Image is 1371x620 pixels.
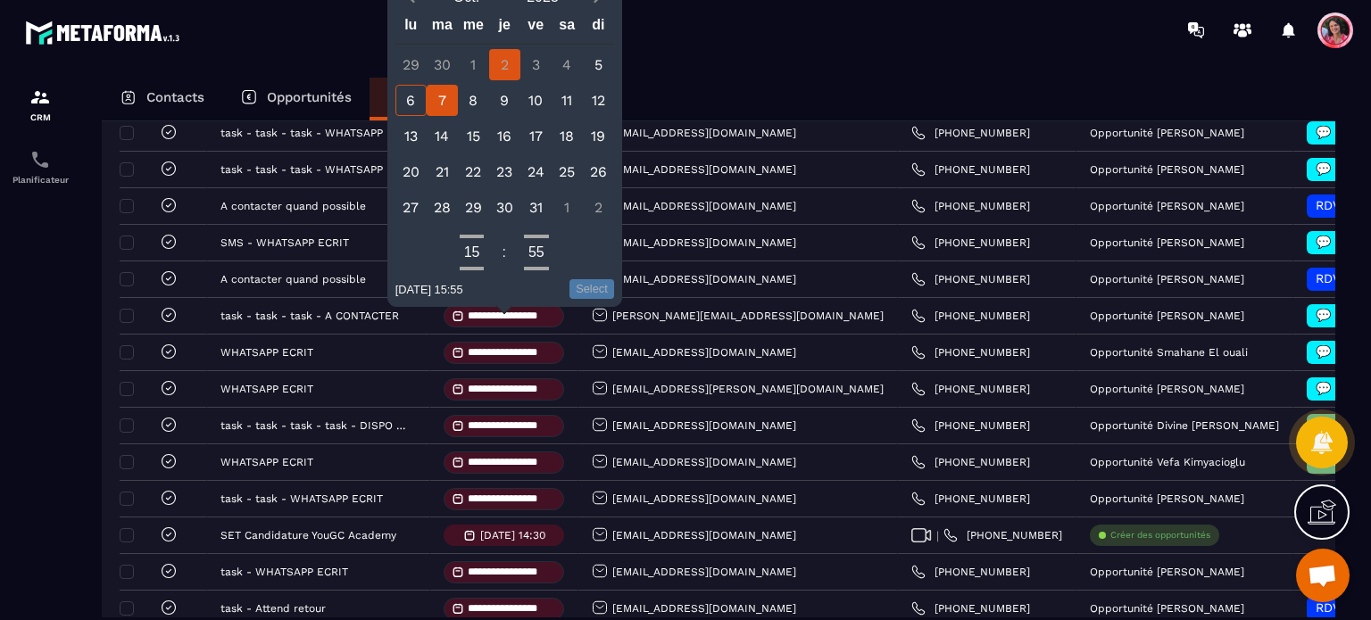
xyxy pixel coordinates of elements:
[1090,310,1244,322] p: Opportunité [PERSON_NAME]
[1110,529,1210,541] p: Créer des opportunités
[1090,419,1279,432] p: Opportunité Divine [PERSON_NAME]
[4,112,76,122] p: CRM
[583,85,614,116] div: 12
[220,273,366,285] p: A contacter quand possible
[220,383,313,395] p: WHATSAPP ECRIT
[4,73,76,136] a: formationformationCRM
[552,49,583,80] div: 4
[427,120,458,152] div: 14
[911,199,1030,213] a: [PHONE_NUMBER]
[220,236,349,249] p: SMS - WHATSAPP ECRIT
[220,163,411,176] p: task - task - task - WHATSAPP ECRIT
[911,126,1030,140] a: [PHONE_NUMBER]
[552,120,583,152] div: 18
[520,85,552,116] div: 10
[1090,236,1244,249] p: Opportunité [PERSON_NAME]
[220,566,348,578] p: task - WHATSAPP ECRIT
[552,85,583,116] div: 11
[267,89,352,105] p: Opportunités
[220,602,326,615] p: task - Attend retour
[520,192,552,223] div: 31
[489,85,520,116] div: 9
[494,244,515,260] div: :
[458,156,489,187] div: 22
[489,120,520,152] div: 16
[458,192,489,223] div: 29
[395,12,614,223] div: Calendar wrapper
[220,310,399,322] p: task - task - task - A CONTACTER
[524,240,549,265] button: Open minutes overlay
[911,272,1030,286] a: [PHONE_NUMBER]
[4,136,76,198] a: schedulerschedulerPlanificateur
[583,192,614,223] div: 2
[395,12,427,44] div: lu
[1296,549,1350,602] div: Ouvrir le chat
[552,12,583,44] div: sa
[222,78,370,120] a: Opportunités
[146,89,204,105] p: Contacts
[583,49,614,80] div: 5
[220,529,396,541] p: SET Candidature YouGC Academy
[29,87,51,108] img: formation
[489,12,520,44] div: je
[1090,602,1244,615] p: Opportunité [PERSON_NAME]
[458,120,489,152] div: 15
[552,156,583,187] div: 25
[911,565,1030,579] a: [PHONE_NUMBER]
[489,192,520,223] div: 30
[395,156,427,187] div: 20
[943,528,1062,542] a: [PHONE_NUMBER]
[460,233,485,240] button: Increment hours
[911,492,1030,506] a: [PHONE_NUMBER]
[1090,127,1244,139] p: Opportunité [PERSON_NAME]
[1090,200,1244,212] p: Opportunité [PERSON_NAME]
[583,120,614,152] div: 19
[427,85,458,116] div: 7
[489,156,520,187] div: 23
[1090,456,1245,468] p: Opportunité Vefa Kimyacioglu
[395,49,427,80] div: 29
[911,345,1030,360] a: [PHONE_NUMBER]
[458,49,489,80] div: 1
[220,456,313,468] p: WHATSAPP ECRIT
[1090,346,1248,359] p: Opportunité Smahane El ouali
[427,49,458,80] div: 30
[1090,383,1244,395] p: Opportunité [PERSON_NAME]
[395,192,427,223] div: 27
[460,240,485,265] button: Open hours overlay
[1090,566,1244,578] p: Opportunité [PERSON_NAME]
[1090,273,1244,285] p: Opportunité [PERSON_NAME]
[489,49,520,80] div: 2
[583,12,614,44] div: di
[520,12,552,44] div: ve
[520,120,552,152] div: 17
[220,346,313,359] p: WHATSAPP ECRIT
[520,156,552,187] div: 24
[25,16,186,49] img: logo
[370,78,478,120] a: Tâches
[911,236,1030,250] a: [PHONE_NUMBER]
[220,200,366,212] p: A contacter quand possible
[220,127,411,139] p: task - task - task - WHATSAPP ECRIT
[911,162,1030,177] a: [PHONE_NUMBER]
[936,529,939,542] span: |
[524,265,549,272] button: Decrement minutes
[520,49,552,80] div: 3
[458,12,489,44] div: me
[569,279,614,299] button: Select
[460,265,485,272] button: Decrement hours
[911,418,1030,433] a: [PHONE_NUMBER]
[458,85,489,116] div: 8
[395,85,427,116] div: 6
[395,49,614,223] div: Calendar days
[480,529,545,541] p: [DATE] 14:30
[29,149,51,170] img: scheduler
[102,78,222,120] a: Contacts
[220,492,383,505] p: task - task - WHATSAPP ECRIT
[427,12,458,44] div: ma
[583,156,614,187] div: 26
[427,156,458,187] div: 21
[1090,163,1244,176] p: Opportunité [PERSON_NAME]
[524,233,549,240] button: Increment minutes
[911,601,1030,616] a: [PHONE_NUMBER]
